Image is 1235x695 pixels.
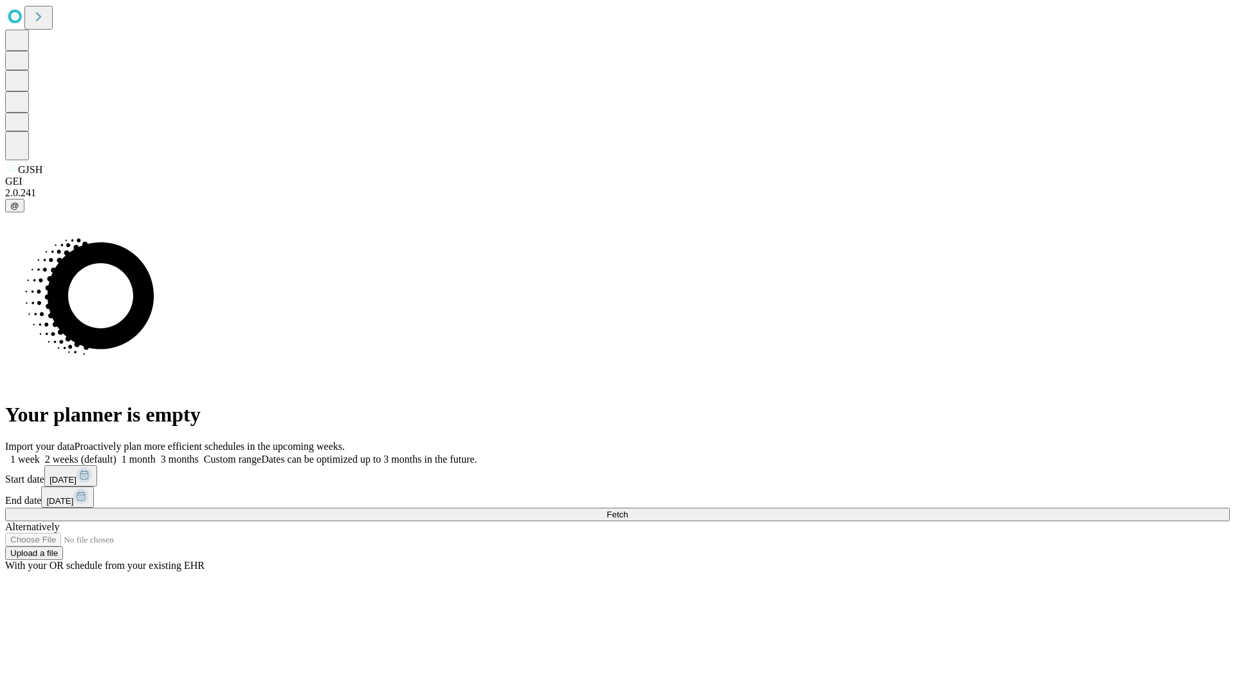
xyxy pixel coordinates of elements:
span: 2 weeks (default) [45,454,116,465]
span: 1 month [122,454,156,465]
span: With your OR schedule from your existing EHR [5,560,205,571]
span: GJSH [18,164,42,175]
div: GEI [5,176,1230,187]
button: Upload a file [5,546,63,560]
span: 1 week [10,454,40,465]
button: [DATE] [44,465,97,486]
span: Dates can be optimized up to 3 months in the future. [261,454,477,465]
span: [DATE] [50,475,77,485]
span: Custom range [204,454,261,465]
div: End date [5,486,1230,508]
div: 2.0.241 [5,187,1230,199]
button: [DATE] [41,486,94,508]
div: Start date [5,465,1230,486]
span: 3 months [161,454,199,465]
span: Import your data [5,441,75,452]
span: Proactively plan more efficient schedules in the upcoming weeks. [75,441,345,452]
span: Alternatively [5,521,59,532]
span: @ [10,201,19,210]
span: Fetch [607,510,628,519]
button: @ [5,199,24,212]
span: [DATE] [46,496,73,506]
button: Fetch [5,508,1230,521]
h1: Your planner is empty [5,403,1230,427]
